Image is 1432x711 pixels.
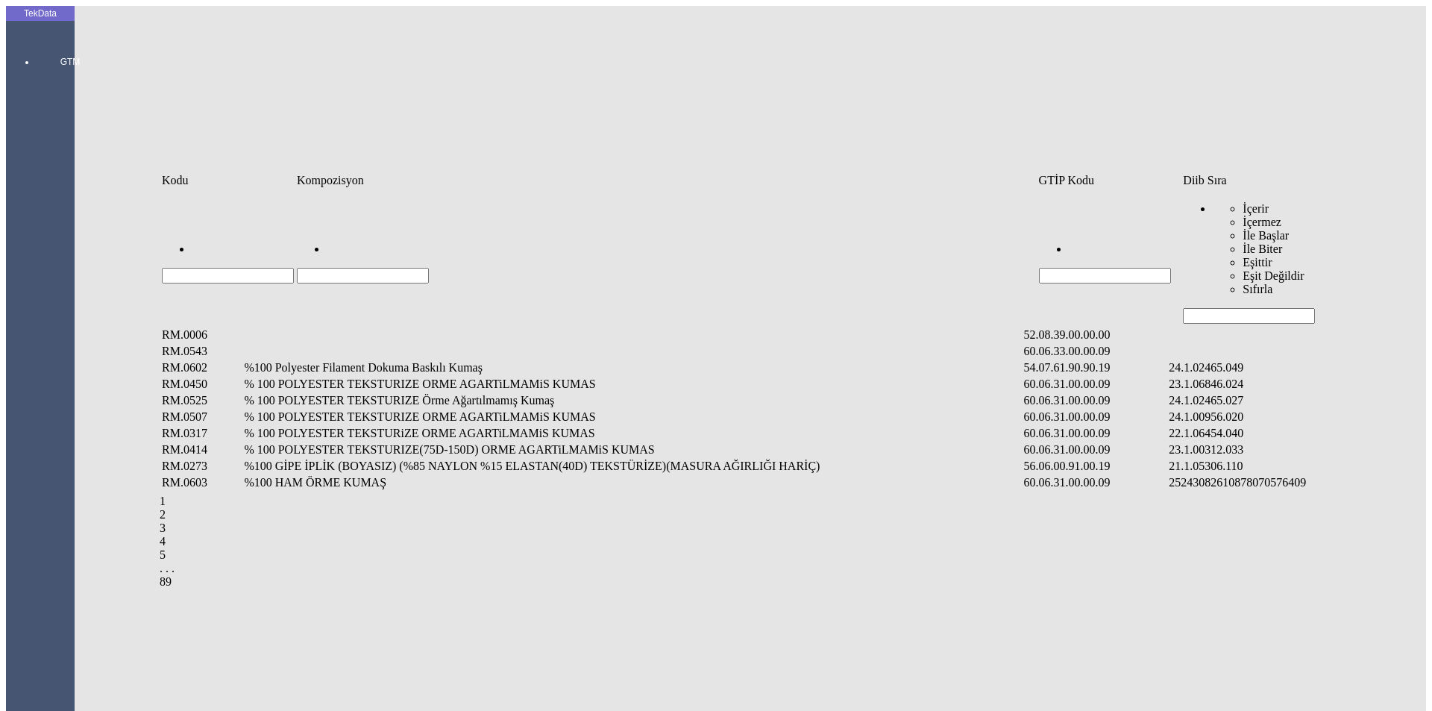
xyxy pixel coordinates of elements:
[161,459,242,474] td: RM.0273
[297,174,1036,187] div: Kompozisyon
[1023,344,1167,359] td: 60.06.33.00.00.09
[162,268,294,284] input: Hücreyi Filtrele
[1168,459,1393,474] td: 21.1.05306.110
[243,475,1021,490] td: %100 HAM ÖRME KUMAŞ
[162,174,294,187] div: Kodu
[160,508,1404,521] div: Page 2
[1168,393,1393,408] td: 24.1.02465.027
[243,393,1021,408] td: % 100 POLYESTER TEKSTURIZE Örme Ağartılmamış Kumaş
[1039,268,1171,284] input: Hücreyi Filtrele
[296,173,1037,188] td: Sütun Kompozisyon
[1182,173,1402,188] td: Sütun Diib Sıra
[1243,242,1282,255] span: İle Biter
[160,535,1404,548] div: Page 4
[48,56,92,68] span: GTM
[160,575,1404,589] div: Page 89
[161,328,242,342] td: RM.0006
[1039,174,1181,187] div: GTİP Kodu
[161,360,242,375] td: RM.0602
[1243,269,1304,282] span: Eşit Değildir
[296,190,1037,325] td: Hücreyi Filtrele
[1168,410,1393,425] td: 24.1.00956.020
[1243,229,1289,242] span: İle Başlar
[1168,377,1393,392] td: 23.1.06846.024
[6,7,75,19] div: TekData
[1023,393,1167,408] td: 60.06.31.00.00.09
[1168,442,1393,457] td: 23.1.00312.033
[161,475,242,490] td: RM.0603
[161,426,242,441] td: RM.0317
[1023,475,1167,490] td: 60.06.31.00.00.09
[1243,283,1272,295] span: Sıfırla
[1243,216,1281,228] span: İçermez
[243,459,1021,474] td: %100 GİPE İPLİK (BOYASIZ) (%85 NAYLON %15 ELASTAN(40D) TEKSTÜRİZE)(MASURA AĞIRLIĞI HARİÇ)
[1023,442,1167,457] td: 60.06.31.00.00.09
[1168,426,1393,441] td: 22.1.06454.040
[1023,459,1167,474] td: 56.06.00.91.00.19
[243,377,1021,392] td: % 100 POLYESTER TEKSTURIZE ORME AGARTiLMAMiS KUMAS
[1243,256,1272,269] span: Eşittir
[1183,174,1401,187] div: Diib Sıra
[160,495,1404,508] div: Page 1
[1023,360,1167,375] td: 54.07.61.90.90.19
[161,190,295,325] td: Hücreyi Filtrele
[161,393,242,408] td: RM.0525
[1182,190,1402,325] td: Hücreyi Filtrele
[243,426,1021,441] td: % 100 POLYESTER TEKSTURiZE ORME AGARTiLMAMiS KUMAS
[1038,190,1181,325] td: Hücreyi Filtrele
[243,410,1021,425] td: % 100 POLYESTER TEKSTURIZE ORME AGARTiLMAMiS KUMAS
[1023,426,1167,441] td: 60.06.31.00.00.09
[161,442,242,457] td: RM.0414
[243,442,1021,457] td: % 100 POLYESTER TEKSTURIZE(75D-150D) ORME AGARTiLMAMiS KUMAS
[243,360,1021,375] td: %100 Polyester Filament Dokuma Baskılı Kumaş
[1183,308,1315,324] input: Hücreyi Filtrele
[1023,410,1167,425] td: 60.06.31.00.00.09
[1023,328,1167,342] td: 52.08.39.00.00.00
[161,173,295,188] td: Sütun Kodu
[161,410,242,425] td: RM.0507
[160,548,1404,562] div: Page 5
[1038,173,1181,188] td: Sütun GTİP Kodu
[1168,475,1393,490] td: 25243082610878070576409
[160,562,1404,575] div: . . .
[161,344,242,359] td: RM.0543
[1243,202,1269,215] span: İçerir
[297,268,429,284] input: Hücreyi Filtrele
[160,172,1404,589] div: Veri Tablosu
[1023,377,1167,392] td: 60.06.31.00.00.09
[160,521,1404,535] div: Page 3
[161,377,242,392] td: RM.0450
[1168,360,1393,375] td: 24.1.02465.049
